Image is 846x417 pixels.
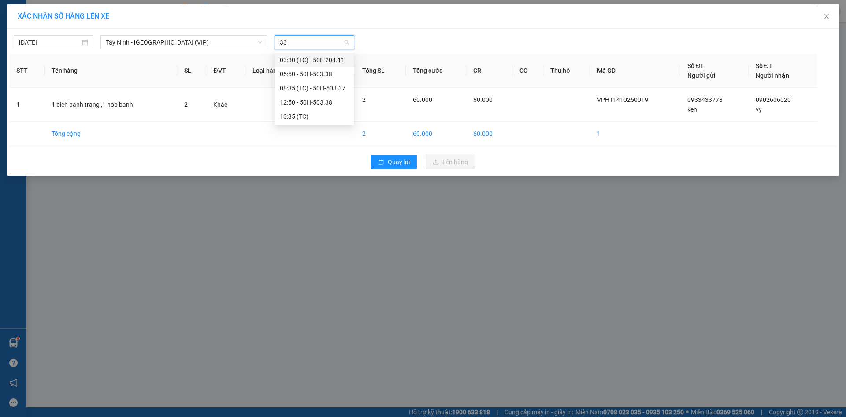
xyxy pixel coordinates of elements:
div: 03:30 (TC) - 50E-204.11 [280,55,349,65]
img: logo.jpg [11,11,55,55]
td: 1 bich banh trang ,1 hop banh [45,88,177,122]
button: Close [814,4,839,29]
span: Người gửi [687,72,716,79]
span: 2 [184,101,188,108]
span: 0902606020 [756,96,791,103]
th: Mã GD [590,54,680,88]
th: STT [9,54,45,88]
th: Tổng SL [355,54,406,88]
span: Người nhận [756,72,789,79]
span: down [257,40,263,45]
th: CC [512,54,543,88]
span: XÁC NHẬN SỐ HÀNG LÊN XE [18,12,109,20]
span: Tây Ninh - Sài Gòn (VIP) [106,36,262,49]
span: 0933433778 [687,96,723,103]
td: 1 [9,88,45,122]
b: GỬI : PV [GEOGRAPHIC_DATA] [11,64,131,94]
div: 08:35 (TC) - 50H-503.37 [280,83,349,93]
span: 60.000 [473,96,493,103]
td: 60.000 [466,122,512,146]
span: vy [756,106,762,113]
span: Quay lại [388,157,410,167]
span: close [823,13,830,20]
th: SL [177,54,206,88]
span: rollback [378,159,384,166]
span: 60.000 [413,96,432,103]
th: ĐVT [206,54,245,88]
div: 12:50 - 50H-503.38 [280,98,349,107]
td: Khác [206,88,245,122]
th: Tên hàng [45,54,177,88]
input: 14/10/2025 [19,38,80,47]
li: [STREET_ADDRESS][PERSON_NAME]. [GEOGRAPHIC_DATA], Tỉnh [GEOGRAPHIC_DATA] [82,22,368,33]
td: 1 [590,122,680,146]
td: Tổng cộng [45,122,177,146]
span: 2 [362,96,366,103]
th: Tổng cước [406,54,466,88]
span: VPHT1410250019 [597,96,648,103]
th: Thu hộ [543,54,590,88]
th: Loại hàng [245,54,304,88]
button: uploadLên hàng [426,155,475,169]
span: Số ĐT [756,62,772,69]
td: 2 [355,122,406,146]
span: ken [687,106,697,113]
th: CR [466,54,512,88]
span: Số ĐT [687,62,704,69]
div: 05:50 - 50H-503.38 [280,69,349,79]
button: rollbackQuay lại [371,155,417,169]
div: 13:35 (TC) [280,112,349,121]
li: Hotline: 1900 8153 [82,33,368,44]
td: 60.000 [406,122,466,146]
